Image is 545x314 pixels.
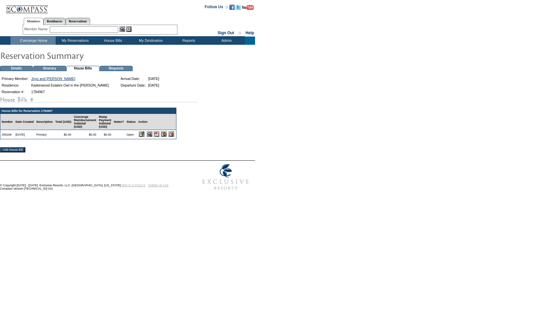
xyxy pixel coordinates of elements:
[93,37,131,45] td: House Bills
[196,161,255,194] img: Exclusive Resorts
[33,66,66,71] td: Itinerary
[0,130,14,139] td: 259189
[24,26,50,32] div: Member Name:
[236,5,241,10] img: Follow us on Twitter
[66,66,99,71] td: House Bills
[35,114,54,130] td: Description
[54,130,72,139] td: $0.00
[0,108,176,114] td: House Bills for Reservation 1784967
[236,7,241,11] a: Follow us on Twitter
[169,131,174,137] input: Delete
[1,82,30,88] td: Residence:
[161,131,167,137] input: Submit for Processing
[121,184,145,187] a: PRIVACY POLICY
[35,130,54,139] td: Primary
[72,130,97,139] td: $0.00
[147,82,160,88] td: [DATE]
[239,31,241,35] span: ::
[242,7,254,11] a: Subscribe to our YouTube Channel
[169,37,207,45] td: Reports
[126,26,132,32] img: Reservations
[119,82,146,88] td: Departure Date:
[119,26,125,32] img: View
[97,114,113,130] td: Ramp Payment Subtotal (USD)
[205,4,228,12] td: Follow Us ::
[131,37,169,45] td: My Destination
[65,18,90,25] a: Reservations
[207,37,245,45] td: Admin
[43,18,65,25] a: Residences
[119,76,146,82] td: Arrival Date:
[14,130,35,139] td: [DATE]
[100,66,133,71] td: Requests
[72,114,97,130] td: Concierge Reimbursement Subtotal (USD)
[218,31,234,35] a: Sign Out
[147,131,152,137] input: View
[56,37,93,45] td: My Reservations
[1,76,30,82] td: Primary Member:
[113,114,125,130] td: Notes?
[97,130,113,139] td: $0.00
[125,130,137,139] td: Open
[147,76,160,82] td: [DATE]
[0,114,14,130] td: Number
[30,89,110,95] td: 1784967
[229,7,235,11] a: Become our fan on Facebook
[24,18,44,25] a: Members
[30,82,110,88] td: Kadenwood Estates Owl in the [PERSON_NAME]
[14,114,35,130] td: Date Created
[11,37,56,45] td: Concierge Home
[1,89,30,95] td: Reservation #:
[54,114,72,130] td: Total (USD)
[229,5,235,10] img: Become our fan on Facebook
[137,114,176,130] td: Action
[31,77,75,81] a: Joyo and [PERSON_NAME]
[154,131,159,137] img: b_pdf.gif
[139,131,144,137] input: Edit
[246,31,254,35] a: Help
[148,184,169,187] a: TERMS OF USE
[242,5,254,10] img: Subscribe to our YouTube Channel
[125,114,137,130] td: Status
